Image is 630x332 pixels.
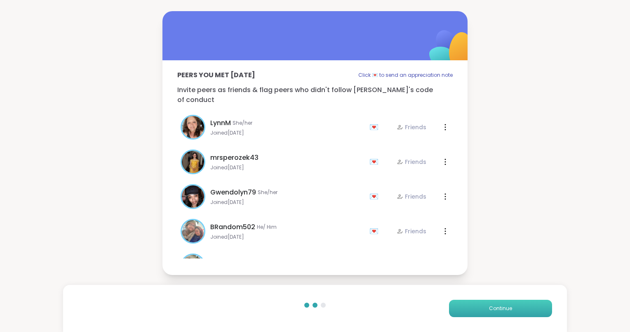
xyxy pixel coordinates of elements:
span: Amie89 [210,257,235,267]
img: BRandom502 [182,220,204,242]
span: BRandom502 [210,222,255,232]
span: Joined [DATE] [210,164,364,171]
img: mrsperozek43 [182,151,204,173]
div: 💌 [369,121,382,134]
p: Invite peers as friends & flag peers who didn't follow [PERSON_NAME]'s code of conduct [177,85,453,105]
button: Continue [449,300,552,317]
p: Click 💌 to send an appreciation note [358,70,453,80]
img: LynnM [182,116,204,138]
span: He/ Him [257,224,277,230]
div: 💌 [369,190,382,203]
div: 💌 [369,225,382,238]
div: 💌 [369,155,382,168]
span: Continue [489,305,512,312]
div: Friends [397,123,426,131]
p: Peers you met [DATE] [177,70,255,80]
img: Amie89 [182,255,204,277]
div: Friends [397,192,426,201]
span: Joined [DATE] [210,234,364,240]
span: Joined [DATE] [210,130,364,136]
span: mrsperozek43 [210,153,259,163]
img: ShareWell Logomark [410,9,492,91]
span: She/her [258,189,277,196]
div: Friends [397,227,426,235]
div: Friends [397,158,426,166]
img: Gwendolyn79 [182,185,204,208]
span: Gwendolyn79 [210,187,256,197]
span: She/her [233,120,252,126]
span: LynnM [210,118,231,128]
span: Joined [DATE] [210,199,364,206]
